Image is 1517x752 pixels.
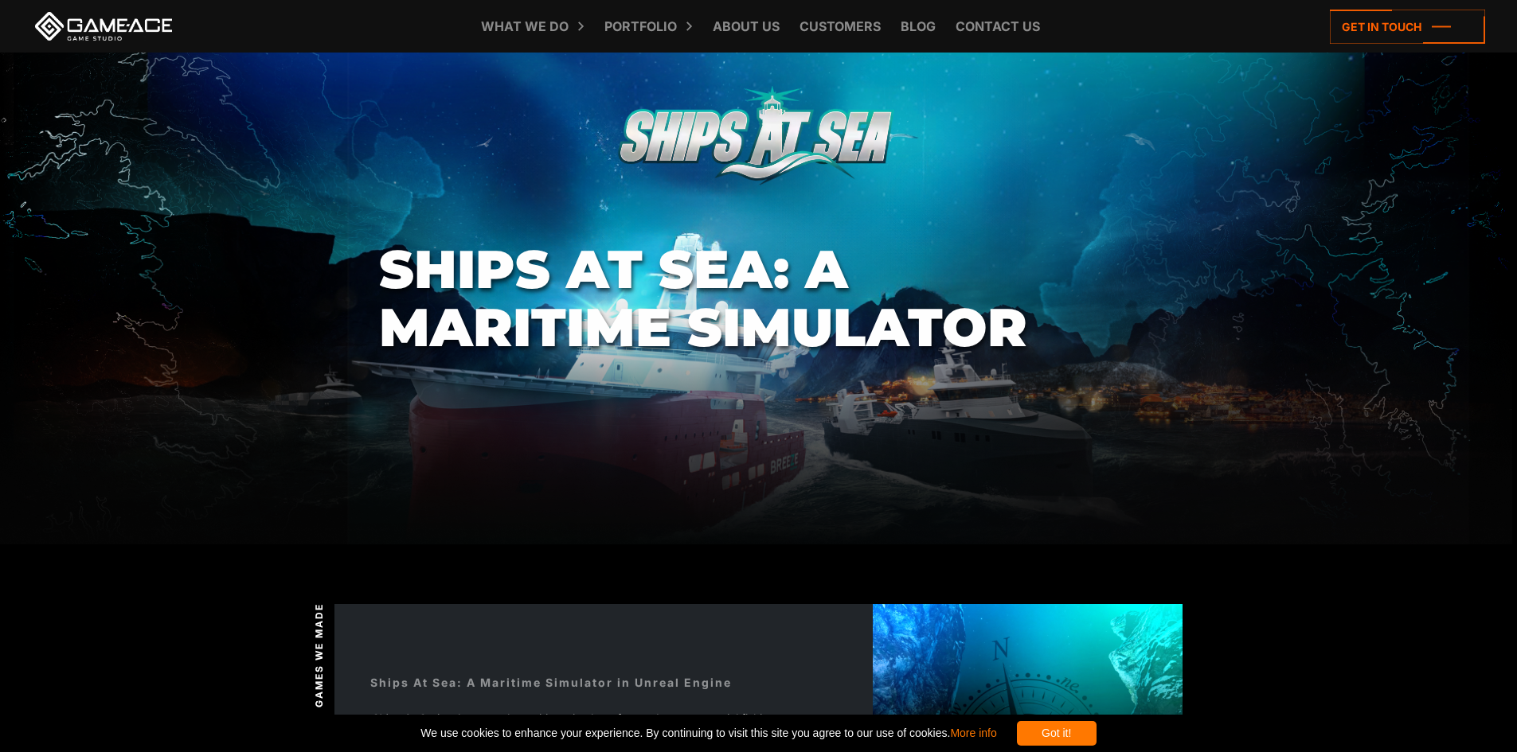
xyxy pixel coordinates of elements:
[370,711,437,725] em: Ships At Sea
[370,674,732,691] div: Ships At Sea: A Maritime Simulator in Unreal Engine
[379,240,1138,357] h1: Ships At Sea: A Maritime Simulator
[1330,10,1485,44] a: Get in touch
[950,727,996,739] a: More info
[420,721,996,746] span: We use cookies to enhance your experience. By continuing to visit this site you agree to our use ...
[1017,721,1097,746] div: Got it!
[312,602,326,707] span: Games we made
